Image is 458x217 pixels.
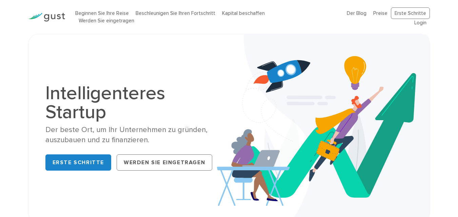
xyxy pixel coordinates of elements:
[414,20,426,26] a: Login
[28,13,65,22] img: Gust-Logo
[124,159,205,166] font: Werden Sie eingetragen
[45,82,165,123] font: Intelligenteres Startup
[136,10,215,16] a: Beschleunigen Sie Ihren Fortschritt
[45,125,207,144] font: Der beste Ort, um Ihr Unternehmen zu gründen, auszubauen und zu finanzieren.
[373,10,387,16] a: Preise
[75,10,129,16] a: Beginnen Sie Ihre Reise
[222,10,265,16] a: Kapital beschaffen
[45,154,111,171] a: Erste Schritte
[395,10,426,16] font: Erste Schritte
[53,159,104,166] font: Erste Schritte
[391,7,430,19] a: Erste Schritte
[79,18,134,24] a: Werden Sie eingetragen
[347,10,366,16] a: Der Blog
[117,154,212,171] a: Werden Sie eingetragen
